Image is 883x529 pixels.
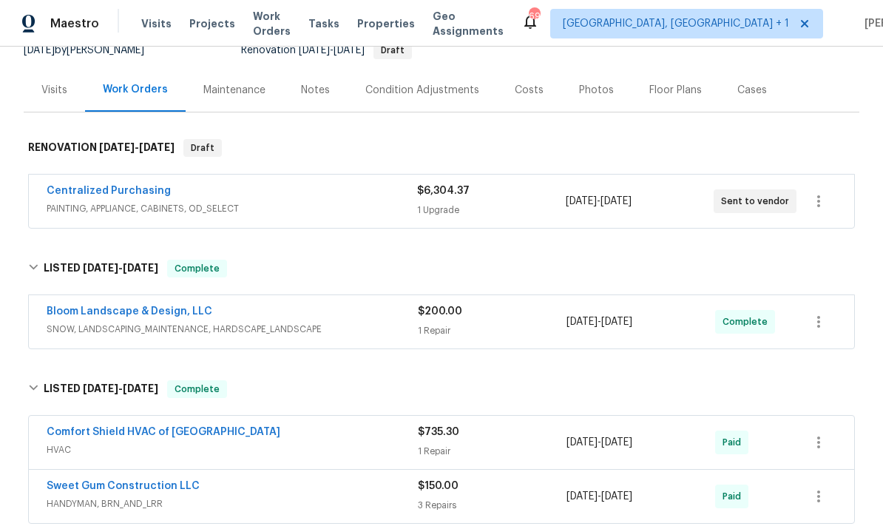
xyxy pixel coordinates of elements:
span: Visits [141,16,172,31]
span: - [83,383,158,394]
span: Work Orders [253,9,291,38]
span: Complete [169,382,226,397]
span: [DATE] [566,196,597,206]
div: Costs [515,83,544,98]
span: Maestro [50,16,99,31]
div: Floor Plans [649,83,702,98]
span: SNOW, LANDSCAPING_MAINTENANCE, HARDSCAPE_LANDSCAPE [47,322,418,337]
span: [DATE] [601,437,632,448]
a: Bloom Landscape & Design, LLC [47,306,212,317]
span: Projects [189,16,235,31]
span: [DATE] [566,437,598,448]
span: [DATE] [139,142,175,152]
div: 3 Repairs [418,498,566,513]
span: Geo Assignments [433,9,504,38]
div: Condition Adjustments [365,83,479,98]
span: - [299,45,365,55]
span: Tasks [308,18,339,29]
h6: LISTED [44,380,158,398]
div: RENOVATION [DATE]-[DATE]Draft [24,124,859,172]
span: [GEOGRAPHIC_DATA], [GEOGRAPHIC_DATA] + 1 [563,16,789,31]
span: - [566,314,632,329]
span: Draft [375,46,410,55]
div: Work Orders [103,82,168,97]
div: Cases [737,83,767,98]
h6: RENOVATION [28,139,175,157]
span: $150.00 [418,481,459,491]
span: Complete [169,261,226,276]
div: Maintenance [203,83,265,98]
span: - [83,263,158,273]
span: [DATE] [123,383,158,394]
span: Sent to vendor [721,194,795,209]
span: - [566,489,632,504]
span: [DATE] [600,196,632,206]
span: [DATE] [24,45,55,55]
span: Properties [357,16,415,31]
span: - [566,435,632,450]
span: Complete [723,314,774,329]
div: 1 Repair [418,444,566,459]
span: Paid [723,489,747,504]
span: [DATE] [83,263,118,273]
h6: LISTED [44,260,158,277]
div: Photos [579,83,614,98]
span: [DATE] [601,317,632,327]
span: - [99,142,175,152]
span: HANDYMAN, BRN_AND_LRR [47,496,418,511]
span: [DATE] [601,491,632,502]
span: Draft [185,141,220,155]
span: $735.30 [418,427,459,437]
div: LISTED [DATE]-[DATE]Complete [24,365,859,413]
span: $200.00 [418,306,462,317]
a: Centralized Purchasing [47,186,171,196]
span: HVAC [47,442,418,457]
span: [DATE] [99,142,135,152]
div: LISTED [DATE]-[DATE]Complete [24,245,859,292]
div: 1 Upgrade [417,203,565,218]
span: [DATE] [83,383,118,394]
div: Notes [301,83,330,98]
span: PAINTING, APPLIANCE, CABINETS, OD_SELECT [47,201,417,216]
span: - [566,194,632,209]
span: [DATE] [334,45,365,55]
span: Paid [723,435,747,450]
a: Comfort Shield HVAC of [GEOGRAPHIC_DATA] [47,427,280,437]
div: 69 [529,9,539,24]
span: [DATE] [566,491,598,502]
span: Renovation [241,45,412,55]
span: [DATE] [299,45,330,55]
span: $6,304.37 [417,186,470,196]
div: 1 Repair [418,323,566,338]
a: Sweet Gum Construction LLC [47,481,200,491]
span: [DATE] [123,263,158,273]
div: Visits [41,83,67,98]
span: [DATE] [566,317,598,327]
div: by [PERSON_NAME] [24,41,162,59]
